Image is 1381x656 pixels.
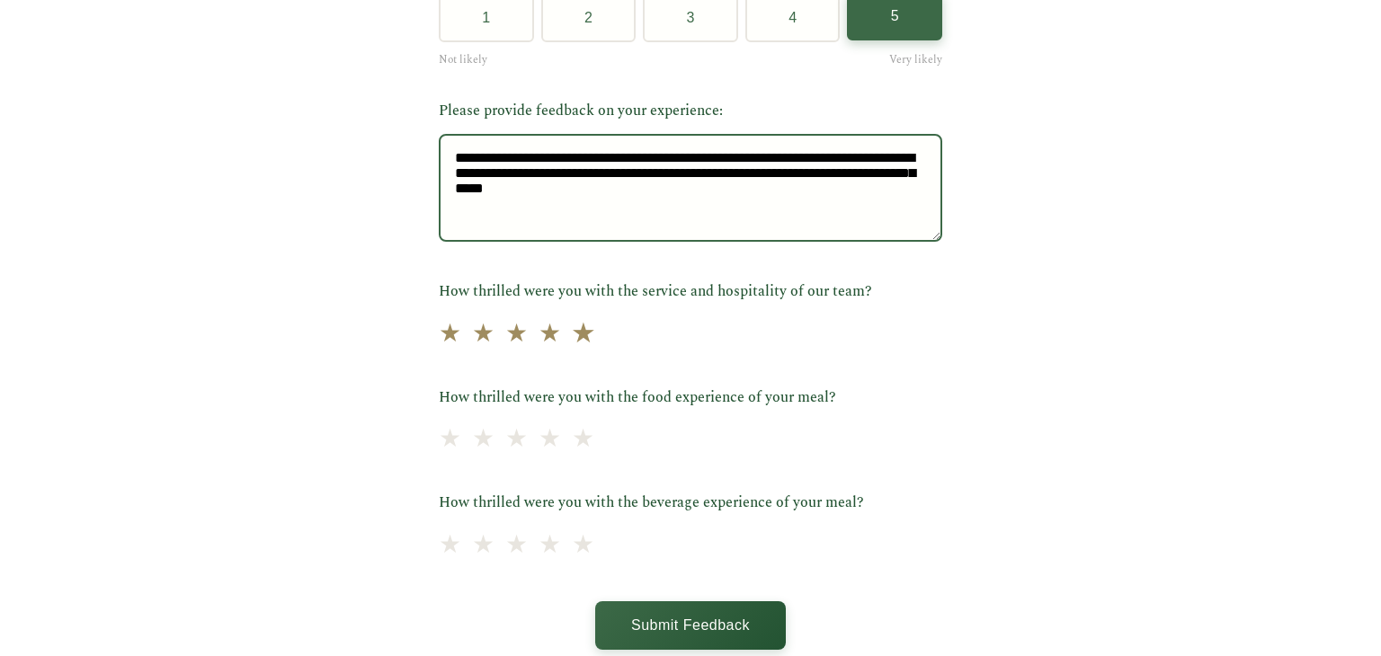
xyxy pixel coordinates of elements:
span: ★ [572,420,594,460]
span: Not likely [439,51,487,68]
span: ★ [472,526,494,566]
span: ★ [505,315,528,355]
span: ★ [472,420,494,460]
span: ★ [505,420,528,460]
span: ★ [472,315,494,355]
span: ★ [505,526,528,566]
span: ★ [439,315,461,355]
label: How thrilled were you with the food experience of your meal? [439,386,942,410]
span: Very likely [889,51,942,68]
span: ★ [539,526,561,566]
button: Submit Feedback [595,601,786,650]
span: ★ [439,420,461,460]
span: ★ [571,312,596,356]
label: Please provide feedback on your experience: [439,100,942,123]
label: How thrilled were you with the service and hospitality of our team? [439,280,942,304]
span: ★ [539,315,561,355]
span: ★ [439,526,461,566]
span: ★ [572,526,594,566]
label: How thrilled were you with the beverage experience of your meal? [439,492,942,515]
span: ★ [539,420,561,460]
